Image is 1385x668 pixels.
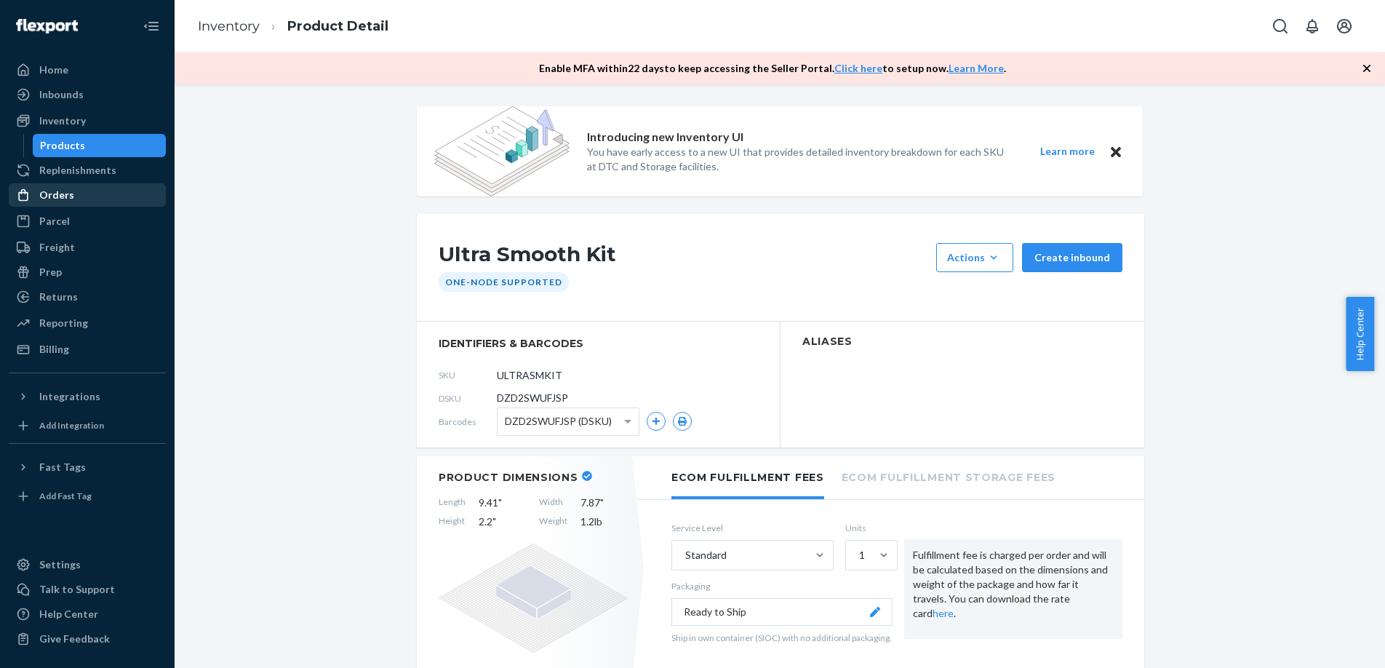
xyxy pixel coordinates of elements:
a: Products [33,134,167,157]
div: Help Center [39,607,98,621]
a: Product Detail [287,18,388,34]
a: Talk to Support [9,578,166,601]
a: Settings [9,553,166,576]
div: Freight [39,240,75,255]
p: Ship in own container (SIOC) with no additional packaging. [671,632,893,644]
div: Prep [39,265,62,279]
span: Length [439,496,466,510]
span: Weight [539,514,567,529]
div: Products [40,138,85,153]
h2: Product Dimensions [439,471,578,484]
span: 1.2 lb [580,514,628,529]
div: Integrations [39,389,100,404]
button: Integrations [9,385,166,408]
span: " [600,496,604,509]
div: Talk to Support [39,582,115,597]
div: Add Integration [39,419,104,432]
a: Help Center [9,603,166,626]
button: Give Feedback [9,627,166,651]
div: 1 [859,548,865,562]
span: Height [439,514,466,529]
ol: breadcrumbs [186,5,400,48]
label: Service Level [671,522,834,534]
span: identifiers & barcodes [439,336,758,351]
span: DZD2SWUFJSP [497,391,568,405]
a: Home [9,58,166,81]
div: Home [39,63,68,77]
div: Settings [39,557,81,572]
button: Close Navigation [137,12,166,41]
div: Fulfillment fee is charged per order and will be calculated based on the dimensions and weight of... [904,539,1122,638]
a: here [933,607,954,619]
a: Orders [9,183,166,207]
div: Returns [39,290,78,304]
input: 1 [858,548,859,562]
a: Inbounds [9,83,166,106]
h2: Aliases [802,336,1122,347]
span: 7.87 [580,496,628,510]
span: DZD2SWUFJSP (DSKU) [505,409,612,434]
div: Orders [39,188,74,202]
button: Ready to Ship [671,598,893,626]
button: Create inbound [1022,243,1122,272]
span: DSKU [439,392,497,405]
div: Parcel [39,214,70,228]
span: " [498,496,502,509]
button: Close [1106,143,1125,161]
button: Fast Tags [9,456,166,479]
p: Packaging [671,580,893,592]
button: Help Center [1346,297,1374,371]
span: " [492,515,496,528]
p: Introducing new Inventory UI [587,129,743,146]
div: One-Node Supported [439,272,569,292]
a: Billing [9,338,166,361]
a: Learn More [949,62,1004,74]
button: Actions [936,243,1013,272]
span: Width [539,496,567,510]
a: Freight [9,236,166,259]
a: Inventory [9,109,166,132]
div: Inbounds [39,87,84,102]
p: You have early access to a new UI that provides detailed inventory breakdown for each SKU at DTC ... [587,145,1013,174]
input: Standard [684,548,685,562]
span: SKU [439,369,497,381]
span: Barcodes [439,415,497,428]
div: Fast Tags [39,460,86,474]
button: Open notifications [1298,12,1327,41]
div: Actions [947,250,1002,265]
img: Flexport logo [16,19,78,33]
button: Learn more [1031,143,1103,161]
a: Inventory [198,18,260,34]
li: Ecom Fulfillment Storage Fees [842,456,1055,496]
a: Returns [9,285,166,309]
button: Open account menu [1330,12,1359,41]
button: Open Search Box [1266,12,1295,41]
div: Add Fast Tag [39,490,92,502]
div: Give Feedback [39,632,110,646]
p: Enable MFA within 22 days to keep accessing the Seller Portal. to setup now. . [539,61,1006,76]
a: Parcel [9,210,166,233]
span: 2.2 [479,514,526,529]
img: new-reports-banner-icon.82668bd98b6a51aee86340f2a7b77ae3.png [434,106,570,196]
label: Units [845,522,893,534]
div: Reporting [39,316,88,330]
a: Reporting [9,311,166,335]
h1: Ultra Smooth Kit [439,243,929,272]
div: Standard [685,548,727,562]
div: Replenishments [39,163,116,178]
li: Ecom Fulfillment Fees [671,456,824,499]
div: Inventory [39,114,86,128]
a: Add Integration [9,414,166,437]
span: 9.41 [479,496,526,510]
a: Replenishments [9,159,166,182]
a: Prep [9,261,166,284]
a: Add Fast Tag [9,485,166,508]
div: Billing [39,342,69,357]
a: Click here [834,62,882,74]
